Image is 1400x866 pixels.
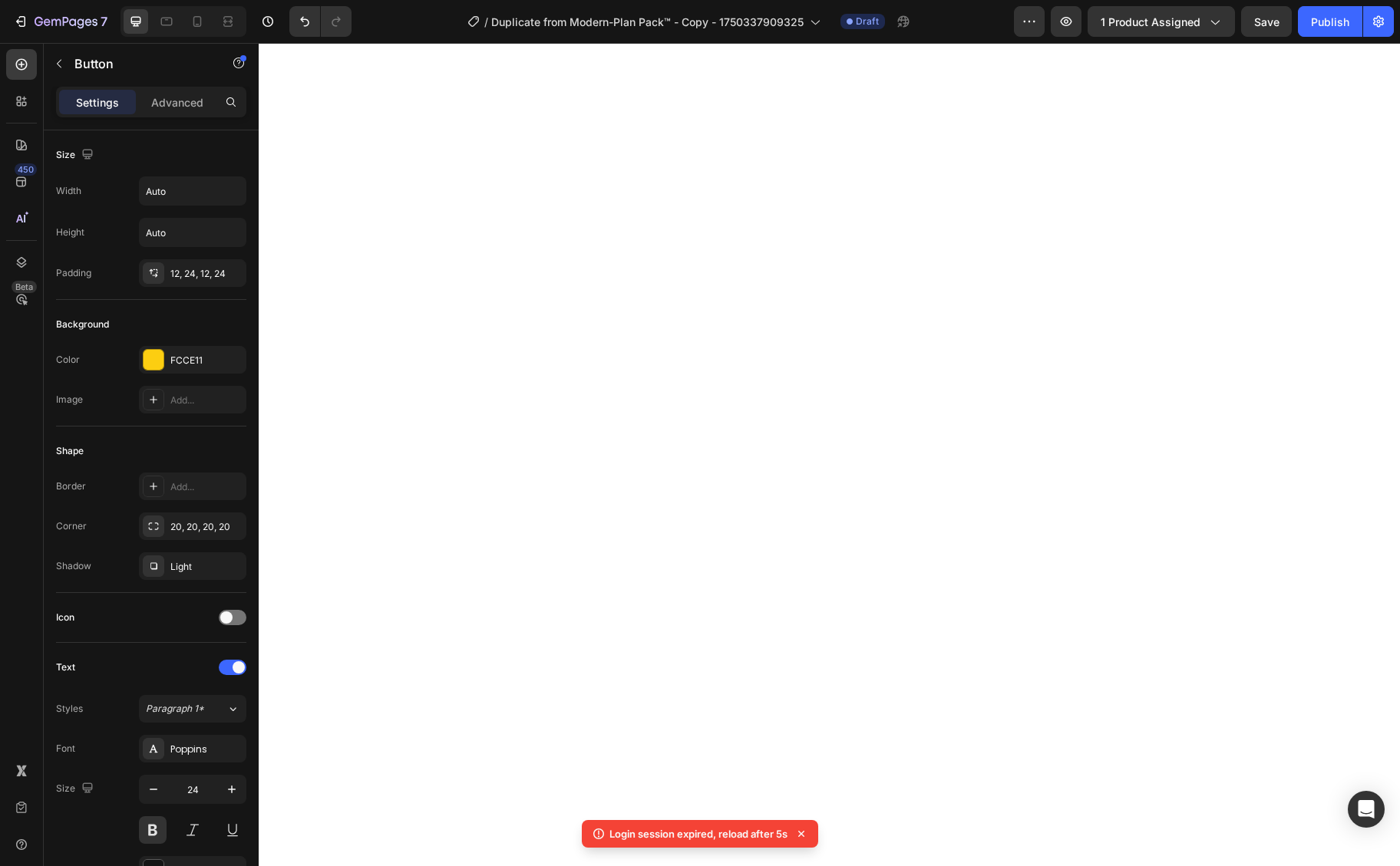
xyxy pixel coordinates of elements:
p: Advanced [151,94,203,110]
div: Text [56,660,75,674]
div: Width [56,184,81,198]
div: Publish [1311,14,1349,30]
div: Poppins [170,743,243,756]
p: Login session expired, reload after 5s [609,826,787,841]
div: Size [56,145,97,166]
div: Shape [56,444,84,458]
span: / [484,14,488,30]
div: 20, 20, 20, 20 [170,520,243,534]
div: Height [56,226,84,239]
div: Undo/Redo [289,6,352,37]
button: Publish [1298,6,1362,37]
p: 7 [101,12,107,31]
span: Draft [856,15,879,28]
div: Beta [12,281,37,293]
div: Border [56,479,86,493]
button: Paragraph 1* [139,695,246,723]
div: Padding [56,266,91,280]
div: Shadow [56,559,91,573]
span: Duplicate from Modern-Plan Pack™ - Copy - 1750337909325 [491,14,804,30]
button: 1 product assigned [1088,6,1235,37]
div: Open Intercom Messenger [1348,791,1385,828]
div: 450 [15,163,37,176]
div: Icon [56,611,74,624]
button: 7 [6,6,114,37]
div: Size [56,779,97,799]
div: Light [170,560,243,574]
div: Image [56,393,83,407]
div: Add... [170,393,243,407]
div: Add... [170,480,243,494]
span: 1 product assigned [1101,14,1200,30]
div: Styles [56,702,83,716]
button: Save [1241,6,1292,37]
div: Color [56,353,80,367]
input: Auto [140,219,246,246]
span: Save [1254,15,1279,28]
div: Background [56,318,109,331]
input: Auto [140,177,246,205]
iframe: Design area [259,43,1400,866]
p: Button [74,54,205,73]
div: Corner [56,519,87,533]
p: Settings [76,94,119,110]
div: 12, 24, 12, 24 [170,267,243,281]
span: Paragraph 1* [146,702,204,716]
div: Font [56,742,75,756]
div: FCCE11 [170,354,243,367]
